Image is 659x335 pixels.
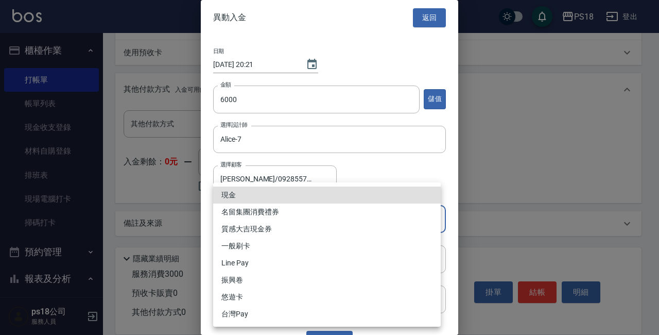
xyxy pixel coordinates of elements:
[213,238,441,255] li: 一般刷卡
[213,255,441,272] li: Line Pay
[213,272,441,289] li: 振興卷
[213,221,441,238] li: 質感大吉現金券
[213,187,441,204] li: 現金
[213,306,441,323] li: 台灣Pay
[213,204,441,221] li: 名留集團消費禮券
[213,289,441,306] li: 悠遊卡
